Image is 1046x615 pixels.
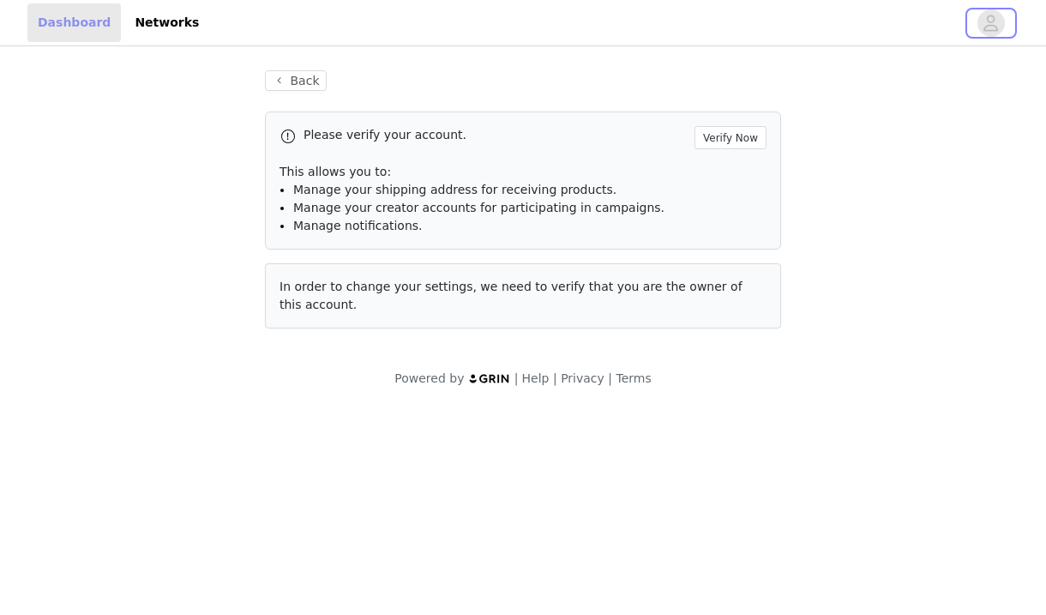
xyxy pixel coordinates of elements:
[983,9,999,37] div: avatar
[280,280,742,311] span: In order to change your settings, we need to verify that you are the owner of this account.
[468,373,511,384] img: logo
[124,3,209,42] a: Networks
[27,3,121,42] a: Dashboard
[553,371,557,385] span: |
[561,371,604,385] a: Privacy
[280,163,766,181] p: This allows you to:
[522,371,550,385] a: Help
[265,70,327,91] button: Back
[694,126,766,149] button: Verify Now
[293,183,616,196] span: Manage your shipping address for receiving products.
[616,371,651,385] a: Terms
[394,371,464,385] span: Powered by
[304,126,688,144] p: Please verify your account.
[293,201,664,214] span: Manage your creator accounts for participating in campaigns.
[608,371,612,385] span: |
[514,371,519,385] span: |
[293,219,423,232] span: Manage notifications.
